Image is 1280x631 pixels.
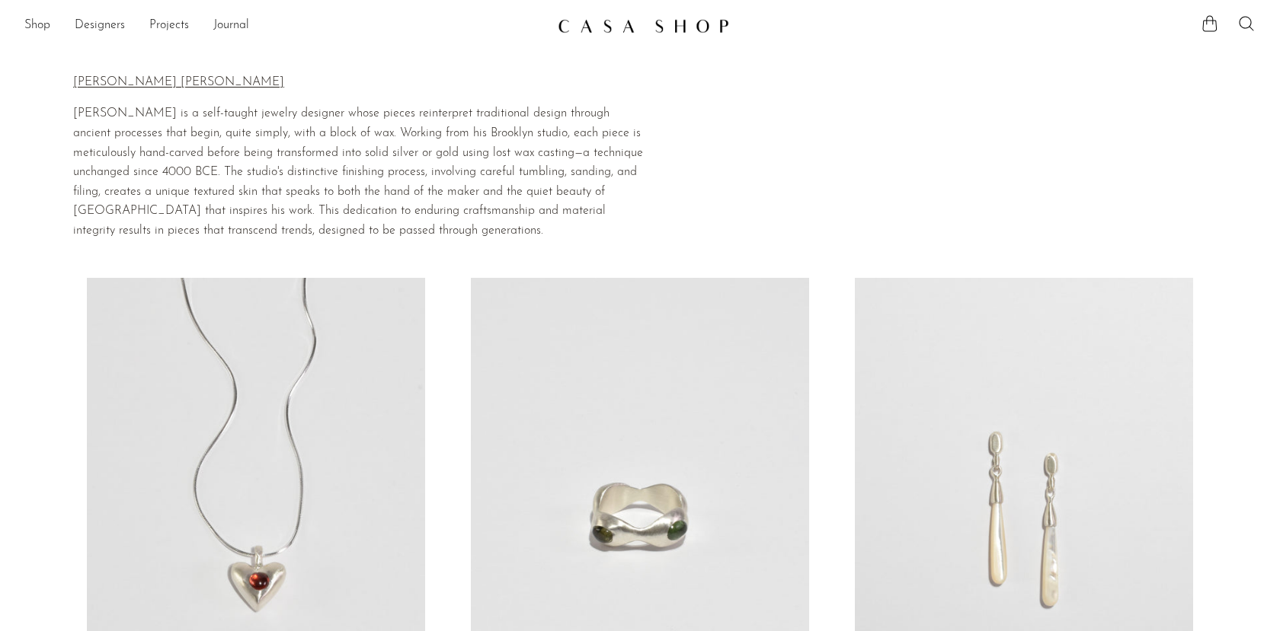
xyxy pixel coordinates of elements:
p: [PERSON_NAME] is a self-taught jewelry designer whose pieces reinterpret traditional design throu... [73,104,649,241]
ul: NEW HEADER MENU [24,13,546,39]
a: Designers [75,16,125,36]
p: [PERSON_NAME] [PERSON_NAME] [73,73,649,93]
a: Shop [24,16,50,36]
a: Journal [213,16,249,36]
a: Projects [149,16,189,36]
nav: Desktop navigation [24,13,546,39]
